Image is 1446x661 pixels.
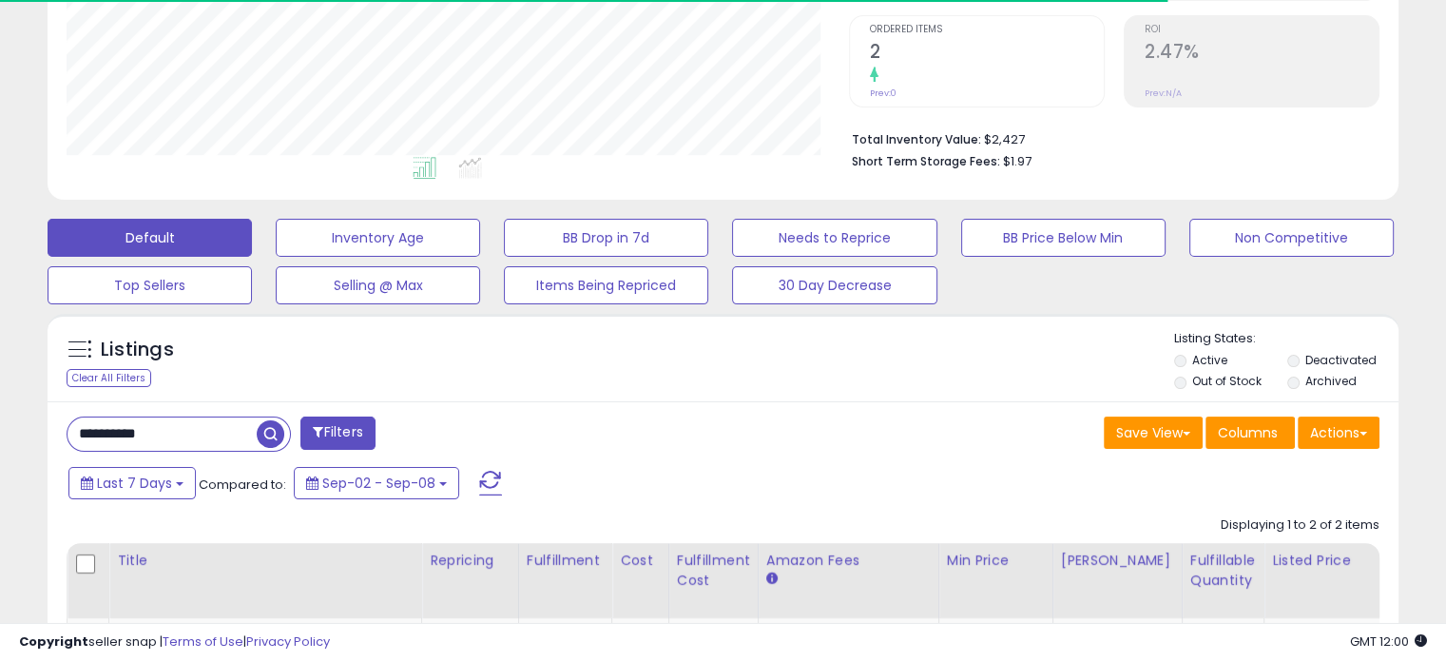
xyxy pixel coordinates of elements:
h2: 2 [870,41,1104,67]
b: Total Inventory Value: [852,131,981,147]
button: Needs to Reprice [732,219,936,257]
div: [PERSON_NAME] [1061,551,1174,571]
a: Privacy Policy [246,632,330,651]
label: Active [1192,352,1227,368]
button: Actions [1298,417,1379,449]
div: Displaying 1 to 2 of 2 items [1221,516,1379,535]
button: Selling @ Max [276,266,480,304]
div: Amazon Fees [766,551,931,571]
p: Listing States: [1174,330,1398,348]
button: Items Being Repriced [504,266,708,304]
button: Last 7 Days [68,467,196,499]
small: Amazon Fees. [766,571,778,588]
button: Default [48,219,252,257]
button: Filters [300,417,375,450]
h2: 2.47% [1145,41,1379,67]
button: Inventory Age [276,219,480,257]
span: ROI [1145,25,1379,35]
small: Prev: N/A [1145,87,1182,99]
li: $2,427 [852,126,1365,149]
b: Short Term Storage Fees: [852,153,1000,169]
button: Top Sellers [48,266,252,304]
button: BB Drop in 7d [504,219,708,257]
div: Fulfillment Cost [677,551,750,591]
button: Save View [1104,417,1203,449]
div: Min Price [947,551,1045,571]
button: Columns [1205,417,1295,449]
span: Compared to: [199,476,286,494]
div: Cost [620,551,661,571]
span: $1.97 [1003,152,1031,170]
button: Non Competitive [1189,219,1394,257]
h5: Listings [101,337,174,363]
strong: Copyright [19,632,88,651]
span: 2025-09-16 12:00 GMT [1350,632,1427,651]
span: Ordered Items [870,25,1104,35]
div: Repricing [430,551,511,571]
div: Fulfillment [527,551,604,571]
span: Sep-02 - Sep-08 [322,474,435,493]
div: Clear All Filters [67,369,151,387]
div: seller snap | | [19,633,330,651]
button: BB Price Below Min [961,219,1166,257]
div: Listed Price [1272,551,1436,571]
a: Terms of Use [163,632,243,651]
small: Prev: 0 [870,87,897,99]
span: Columns [1218,423,1278,442]
label: Deactivated [1304,352,1376,368]
div: Fulfillable Quantity [1190,551,1256,591]
label: Archived [1304,373,1356,389]
label: Out of Stock [1192,373,1262,389]
button: Sep-02 - Sep-08 [294,467,459,499]
span: Last 7 Days [97,474,172,493]
button: 30 Day Decrease [732,266,936,304]
div: Title [117,551,414,571]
